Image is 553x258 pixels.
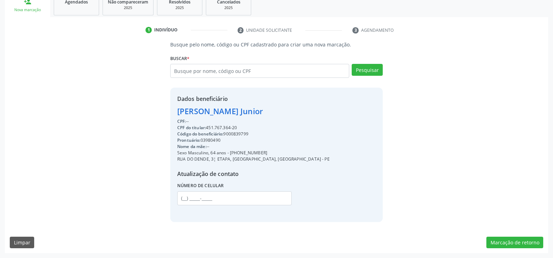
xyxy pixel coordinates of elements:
span: CPF do titular: [177,125,206,131]
input: (__) _____-_____ [177,191,292,205]
div: [PERSON_NAME] Junior [177,105,330,117]
span: CPF: [177,118,186,124]
label: Número de celular [177,180,224,191]
input: Busque por nome, código ou CPF [170,64,349,78]
div: RUA DO DENDE, 3¦ ETAPA, [GEOGRAPHIC_DATA], [GEOGRAPHIC_DATA] - PE [177,156,330,162]
div: Sexo Masculino, 64 anos - [PHONE_NUMBER] [177,150,330,156]
span: Código do beneficiário: [177,131,223,137]
div: Nova marcação [10,7,45,13]
label: Buscar [170,53,189,64]
span: Prontuário: [177,137,201,143]
button: Limpar [10,237,34,249]
button: Pesquisar [352,64,383,76]
div: 2025 [162,5,197,10]
div: 2025 [211,5,246,10]
div: Atualização de contato [177,170,330,178]
div: Dados beneficiário [177,95,330,103]
div: -- [177,118,330,125]
button: Marcação de retorno [486,237,543,249]
div: -- [177,143,330,150]
div: 451.767.364-20 [177,125,330,131]
div: 2025 [108,5,148,10]
div: 03980490 [177,137,330,143]
span: Nome da mãe: [177,143,207,149]
p: Busque pelo nome, código ou CPF cadastrado para criar uma nova marcação. [170,41,383,48]
div: Indivíduo [154,27,178,33]
div: 9000839799 [177,131,330,137]
div: 1 [145,27,152,33]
